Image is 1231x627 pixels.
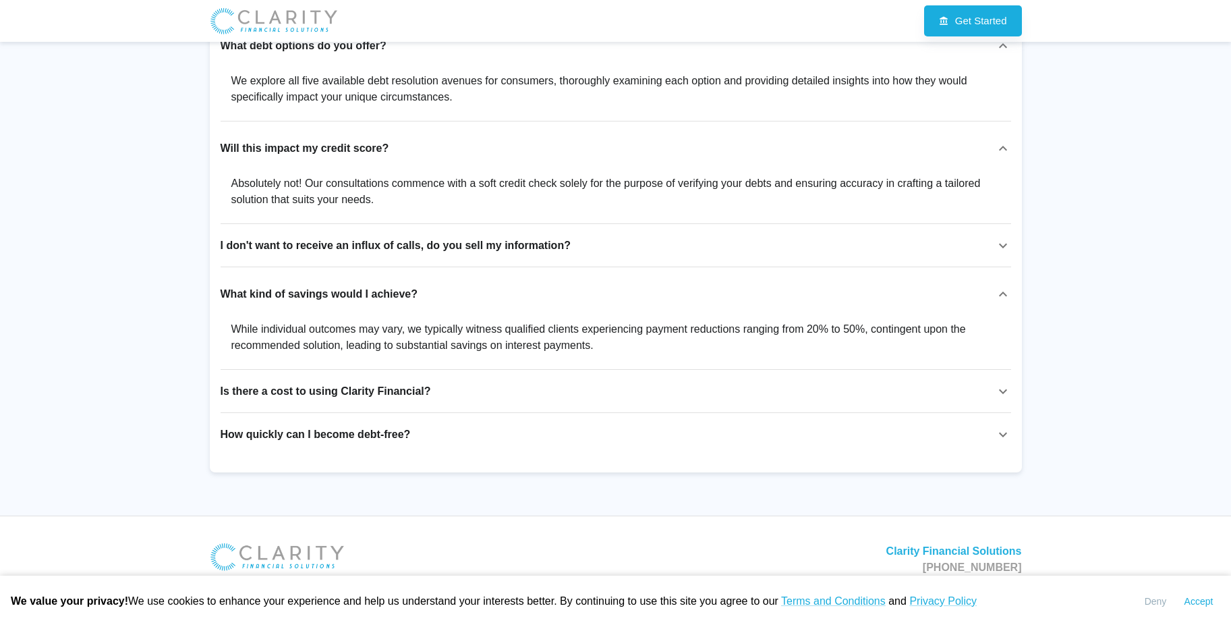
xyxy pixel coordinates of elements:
[210,7,338,35] img: clarity_banner.jpg
[1134,587,1177,617] button: Deny
[909,595,977,607] a: Privacy Policy
[231,321,1000,354] p: While individual outcomes may vary, we typically witness qualified clients experiencing payment r...
[11,593,977,609] p: We use cookies to enhance your experience and help us understand your interests better. By contin...
[781,595,886,607] a: Terms and Conditions
[221,67,1011,116] div: What debt options do you offer?
[221,286,418,302] p: What kind of savings would I achieve?
[886,560,1022,576] p: [PHONE_NUMBER]
[231,73,1000,105] p: We explore all five available debt resolution avenues for consumers, thoroughly examining each op...
[221,140,389,157] p: Will this impact my credit score?
[221,418,1011,451] div: How quickly can I become debt-free?
[886,543,1022,560] p: Clarity Financial Solutions
[221,229,1011,262] div: I don't want to receive an influx of calls, do you sell my information?
[210,542,345,572] img: Clarity Financial logo
[221,383,431,400] p: Is there a cost to using Clarity Financial?
[210,7,338,35] a: theFront
[231,175,1000,208] p: Absolutely not! Our consultations commence with a soft credit check solely for the purpose of ver...
[221,38,387,54] p: What debt options do you offer?
[221,238,571,254] p: I don't want to receive an influx of calls, do you sell my information?
[221,375,1011,408] div: Is there a cost to using Clarity Financial?
[1177,587,1220,617] button: Accept
[210,542,345,572] a: RenewaBytes
[221,316,1011,364] div: What kind of savings would I achieve?
[221,170,1011,219] div: Will this impact my credit score?
[924,5,1022,36] a: Get Started
[221,127,1011,170] div: Will this impact my credit score?
[221,273,1011,316] div: What kind of savings would I achieve?
[221,427,411,443] p: How quickly can I become debt-free?
[221,24,1011,67] div: What debt options do you offer?
[11,595,128,607] span: We value your privacy!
